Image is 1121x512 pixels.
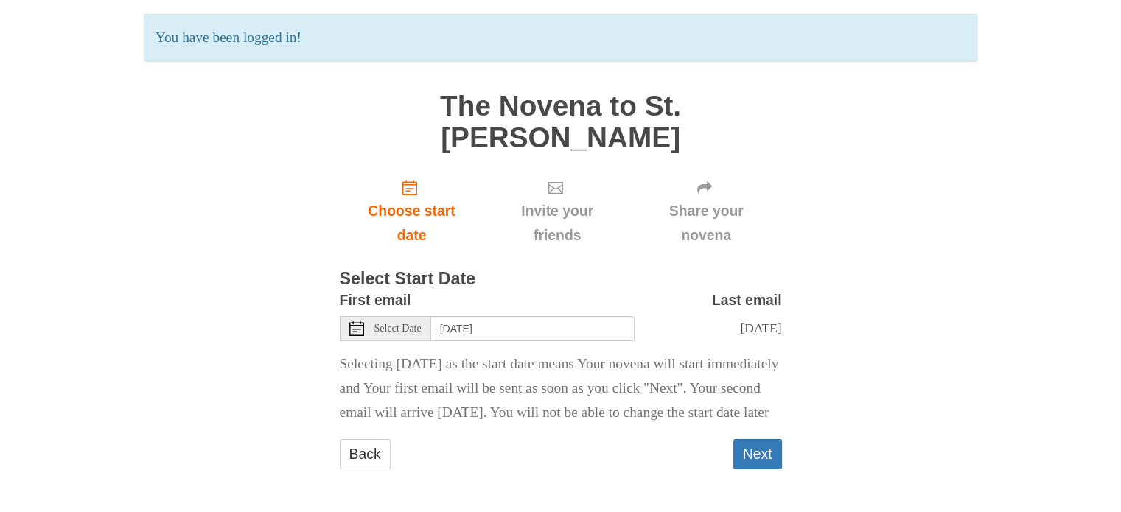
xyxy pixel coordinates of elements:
[733,439,782,469] button: Next
[340,168,484,256] a: Choose start date
[431,316,635,341] input: Use the arrow keys to pick a date
[355,199,469,248] span: Choose start date
[340,439,391,469] a: Back
[646,199,767,248] span: Share your novena
[712,288,782,312] label: Last email
[340,288,411,312] label: First email
[483,168,630,256] div: Click "Next" to confirm your start date first.
[340,270,782,289] h3: Select Start Date
[631,168,782,256] div: Click "Next" to confirm your start date first.
[740,320,781,335] span: [DATE]
[340,91,782,153] h1: The Novena to St. [PERSON_NAME]
[498,199,615,248] span: Invite your friends
[374,323,422,334] span: Select Date
[144,14,977,62] p: You have been logged in!
[340,352,782,425] p: Selecting [DATE] as the start date means Your novena will start immediately and Your first email ...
